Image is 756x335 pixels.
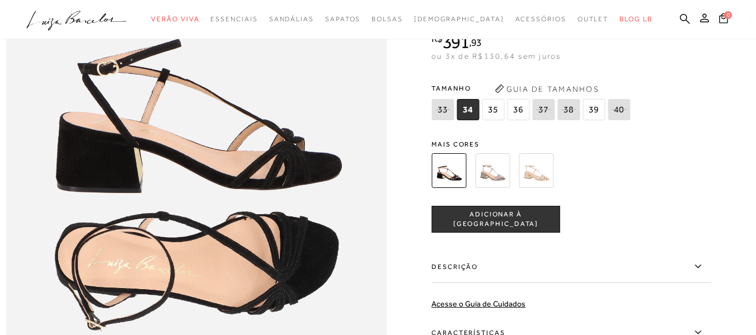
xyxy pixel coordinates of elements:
[557,99,580,120] span: 38
[431,51,561,60] span: ou 3x de R$130,64 sem juros
[482,99,504,120] span: 35
[431,141,711,148] span: Mais cores
[619,15,652,23] span: BLOG LB
[372,15,403,23] span: Bolsas
[269,15,314,23] span: Sandálias
[532,99,555,120] span: 37
[469,37,482,48] i: ,
[269,9,314,30] a: noSubCategoriesText
[325,15,360,23] span: Sapatos
[577,9,609,30] a: noSubCategoriesText
[151,15,199,23] span: Verão Viva
[507,99,529,120] span: 36
[431,80,633,97] span: Tamanho
[210,9,257,30] a: noSubCategoriesText
[414,9,504,30] a: noSubCategoriesText
[443,32,469,52] span: 391
[431,34,443,44] i: R$
[432,209,560,229] span: ADICIONAR À [GEOGRAPHIC_DATA]
[414,15,504,23] span: [DEMOGRAPHIC_DATA]
[583,99,605,120] span: 39
[431,99,454,120] span: 33
[325,9,360,30] a: noSubCategoriesText
[475,153,510,188] img: SANDÁLIA DE TIRA ASSIMÉTRICA EM METALIZADO CHUMBO DE SALTO BLOCO MÉDIO
[515,9,566,30] a: noSubCategoriesText
[619,9,652,30] a: BLOG LB
[210,15,257,23] span: Essenciais
[431,153,466,188] img: SANDÁLIA DE TIRA ASSIMÉTRICA EM COURO PRETO DE SALTO BLOCO MÉDIO
[716,12,731,27] button: 0
[491,80,603,98] button: Guia de Tamanhos
[431,299,525,308] a: Acesse o Guia de Cuidados
[519,153,553,188] img: SANDÁLIA DE TIRA ASSIMÉTRICA EM METALIZADO DOURADO DE SALTO BLOCO MÉDIO
[372,9,403,30] a: noSubCategoriesText
[151,9,199,30] a: noSubCategoriesText
[457,99,479,120] span: 34
[431,206,560,233] button: ADICIONAR À [GEOGRAPHIC_DATA]
[515,15,566,23] span: Acessórios
[577,15,609,23] span: Outlet
[724,11,732,19] span: 0
[471,36,482,48] span: 93
[431,251,711,283] label: Descrição
[608,99,630,120] span: 40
